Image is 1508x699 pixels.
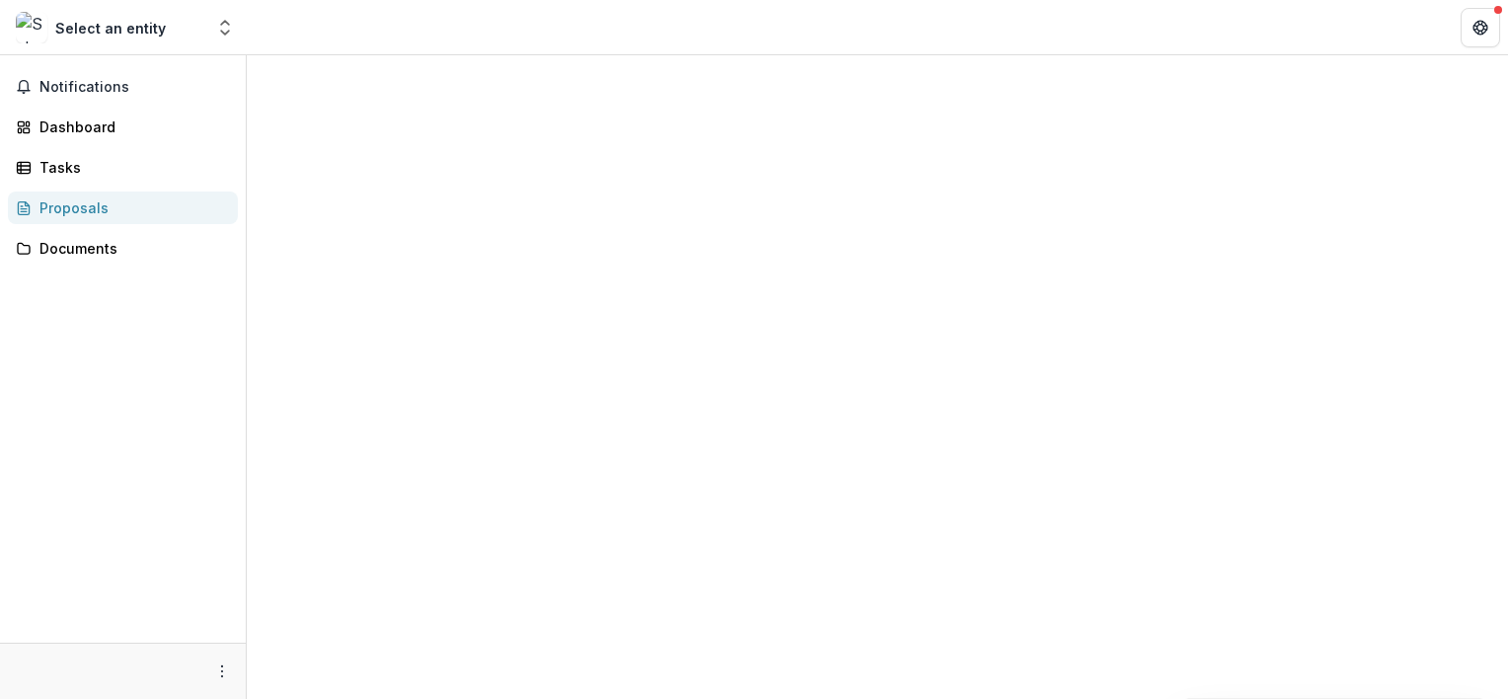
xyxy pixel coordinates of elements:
button: More [210,660,234,683]
a: Documents [8,232,238,265]
a: Tasks [8,151,238,184]
button: Get Help [1461,8,1500,47]
button: Open entity switcher [211,8,239,47]
div: Dashboard [39,116,222,137]
div: Documents [39,238,222,259]
img: Select an entity [16,12,47,43]
a: Dashboard [8,111,238,143]
button: Notifications [8,71,238,103]
div: Tasks [39,157,222,178]
div: Select an entity [55,18,166,39]
div: Proposals [39,197,222,218]
a: Proposals [8,192,238,224]
span: Notifications [39,79,230,96]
